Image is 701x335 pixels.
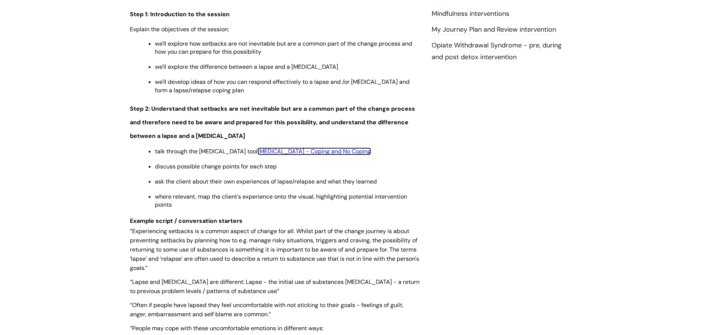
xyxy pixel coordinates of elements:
[258,147,371,155] a: [MEDICAL_DATA] - Coping and No Coping
[432,25,556,35] a: My Journey Plan and Review intervention
[130,105,415,140] span: Step 2: Understand that setbacks are not inevitable but are a common part of the change process a...
[155,193,407,209] span: where relevant, map the client's experience onto the visual, highlighting potential intervention ...
[432,9,509,19] a: Mindfulness interventions
[155,147,371,155] span: talk through the [MEDICAL_DATA] tool
[130,324,323,332] span: “People may cope with these uncomfortable emotions in different ways:
[130,10,230,18] span: Step 1: Introduction to the session
[155,40,412,56] span: we'll explore how setbacks are not inevitable but are a common part of the change process and how...
[155,78,410,94] span: we'll develop ideas of how you can respond effectively to a lapse and /or [MEDICAL_DATA] and form...
[130,227,419,271] span: “Experiencing setbacks is a common aspect of change for all. Whilst part of the change journey is...
[130,278,419,295] span: “Lapse and [MEDICAL_DATA] are different: Lapse - the initial use of substances [MEDICAL_DATA] - a...
[155,163,277,170] span: discuss possible change points for each step
[432,41,562,62] a: Opiate Withdrawal Syndrome - pre, during and post detox intervention
[130,25,229,33] span: Explain the objectives of the session:
[155,178,377,185] span: ask the client about their own experiences of lapse/relapse and what they learned
[130,217,242,225] strong: Example script / conversation starters
[155,63,338,71] span: we'll explore the difference between a lapse and a [MEDICAL_DATA]
[130,301,404,318] span: “Often if people have lapsed they feel uncomfortable with not sticking to their goals - feelings ...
